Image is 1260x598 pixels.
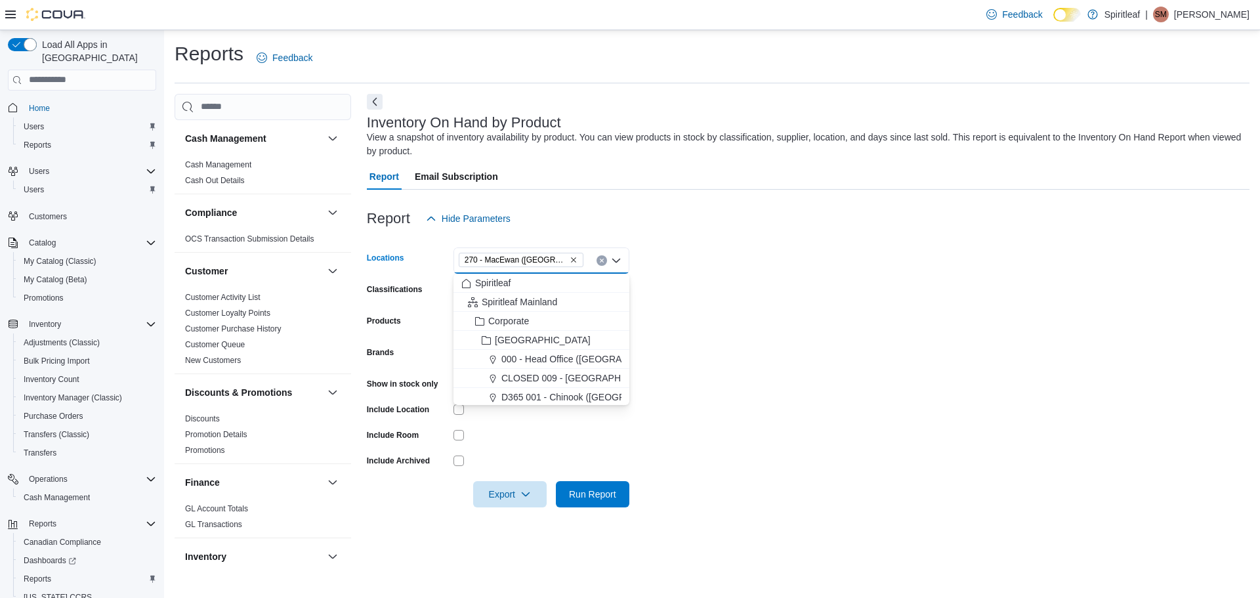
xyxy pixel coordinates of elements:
span: Promotions [18,290,156,306]
a: GL Account Totals [185,504,248,513]
div: Discounts & Promotions [175,411,351,463]
a: Dashboards [18,553,81,568]
p: [PERSON_NAME] [1174,7,1249,22]
div: Shelby M [1153,7,1169,22]
span: Inventory Manager (Classic) [24,393,122,403]
span: Reports [24,140,51,150]
a: Promotion Details [185,430,247,439]
label: Show in stock only [367,379,438,389]
span: Users [24,184,44,195]
span: Transfers (Classic) [24,429,89,440]
h3: Customer [185,265,228,278]
button: Cash Management [325,131,341,146]
span: New Customers [185,355,241,366]
span: Cash Management [185,160,251,170]
span: Purchase Orders [18,408,156,424]
button: Discounts & Promotions [325,385,341,400]
span: Reports [18,571,156,587]
button: Inventory [325,549,341,565]
span: Transfers [18,445,156,461]
div: Customer [175,289,351,374]
span: My Catalog (Classic) [24,256,96,267]
span: Promotion Details [185,429,247,440]
span: Inventory Count [24,374,79,385]
span: Dashboards [24,555,76,566]
a: Feedback [251,45,318,71]
span: Adjustments (Classic) [18,335,156,351]
h3: Compliance [185,206,237,219]
span: My Catalog (Classic) [18,253,156,269]
label: Brands [367,347,394,358]
div: Cash Management [175,157,351,194]
span: Canadian Compliance [24,537,101,547]
button: Compliance [185,206,322,219]
button: Remove 270 - MacEwan (Edmonton) from selection in this group [570,256,577,264]
input: Dark Mode [1053,8,1081,22]
a: Customers [24,209,72,224]
span: Customer Queue [185,339,245,350]
button: Inventory Count [13,370,161,389]
span: My Catalog (Beta) [18,272,156,288]
button: Operations [24,471,73,487]
img: Cova [26,8,85,21]
a: OCS Transaction Submission Details [185,234,314,244]
span: Reports [18,137,156,153]
span: Transfers [24,448,56,458]
button: Close list of options [611,255,621,266]
span: Feedback [1002,8,1042,21]
span: [GEOGRAPHIC_DATA] [495,333,591,347]
button: D365 001 - Chinook ([GEOGRAPHIC_DATA]) [453,388,629,407]
button: Hide Parameters [421,205,516,232]
span: Catalog [29,238,56,248]
a: Cash Management [18,490,95,505]
button: Reports [13,570,161,588]
button: Inventory [3,315,161,333]
span: Users [18,182,156,198]
span: Spiritleaf Mainland [482,295,557,309]
span: Cash Out Details [185,175,245,186]
a: Discounts [185,414,220,423]
a: New Customers [185,356,241,365]
span: 000 - Head Office ([GEOGRAPHIC_DATA]) [501,352,677,366]
a: Cash Management [185,160,251,169]
a: Promotions [18,290,69,306]
a: Customer Purchase History [185,324,282,333]
h3: Finance [185,476,220,489]
a: Canadian Compliance [18,534,106,550]
button: Reports [24,516,62,532]
button: Catalog [24,235,61,251]
p: | [1145,7,1148,22]
span: Users [18,119,156,135]
button: Customer [185,265,322,278]
button: Run Report [556,481,629,507]
a: Inventory Count [18,372,85,387]
a: Users [18,119,49,135]
a: Cash Out Details [185,176,245,185]
h3: Cash Management [185,132,266,145]
span: GL Transactions [185,519,242,530]
a: Inventory Manager (Classic) [18,390,127,406]
a: Promotions [185,446,225,455]
span: Canadian Compliance [18,534,156,550]
button: Promotions [13,289,161,307]
label: Include Archived [367,456,430,466]
span: Users [29,166,49,177]
button: Adjustments (Classic) [13,333,161,352]
button: Clear input [597,255,607,266]
span: CLOSED 009 - [GEOGRAPHIC_DATA]. [501,372,663,385]
span: Cash Management [18,490,156,505]
h3: Inventory On Hand by Product [367,115,561,131]
label: Classifications [367,284,423,295]
span: Export [481,481,539,507]
button: Reports [13,136,161,154]
label: Products [367,316,401,326]
a: Users [18,182,49,198]
button: Next [367,94,383,110]
span: OCS Transaction Submission Details [185,234,314,244]
span: Inventory [24,316,156,332]
span: 270 - MacEwan (Edmonton) [459,253,583,267]
label: Include Location [367,404,429,415]
button: Spiritleaf [453,274,629,293]
span: Adjustments (Classic) [24,337,100,348]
